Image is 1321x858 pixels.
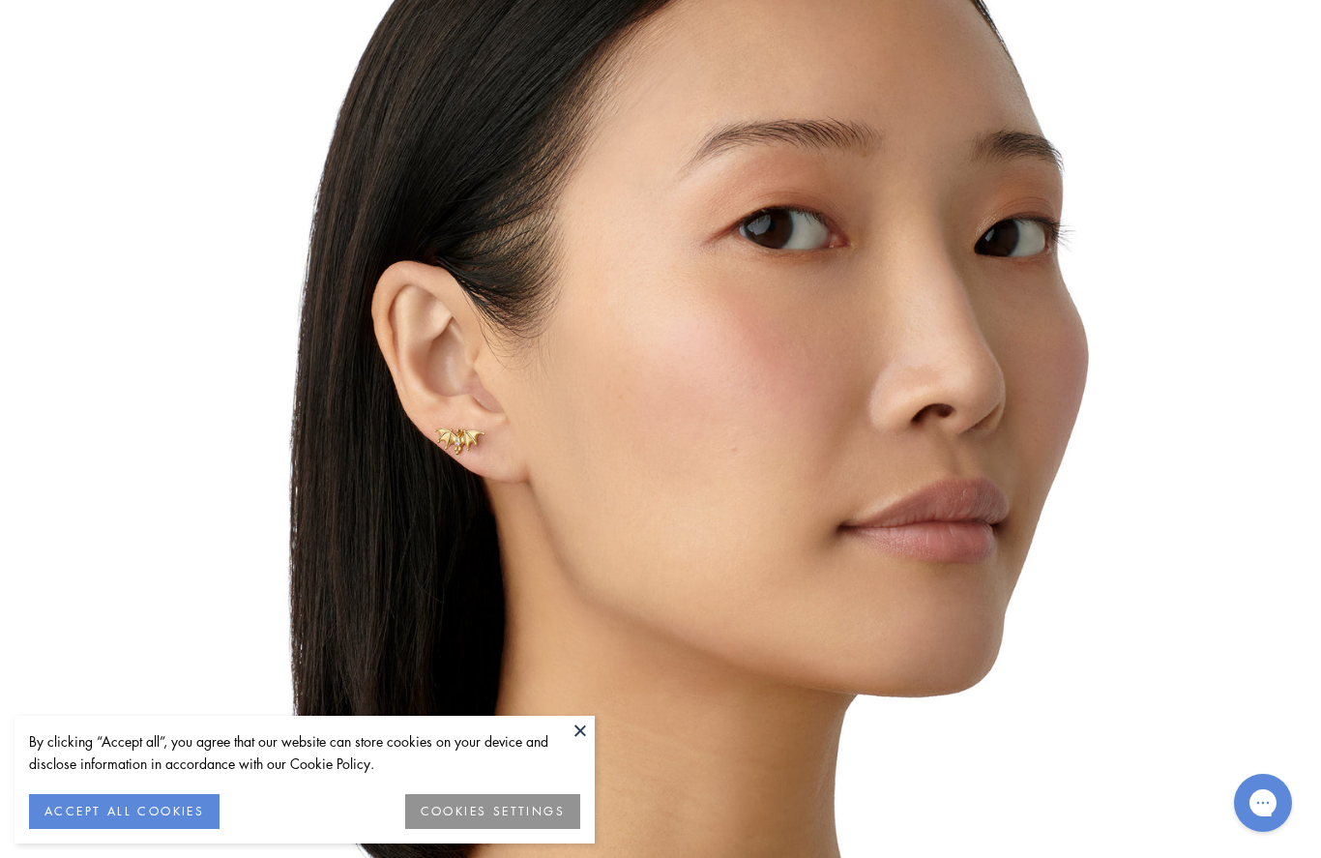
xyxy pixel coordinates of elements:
[405,794,580,829] button: COOKIES SETTINGS
[29,794,220,829] button: ACCEPT ALL COOKIES
[29,730,580,775] div: By clicking “Accept all”, you agree that our website can store cookies on your device and disclos...
[1224,767,1302,839] iframe: Gorgias live chat messenger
